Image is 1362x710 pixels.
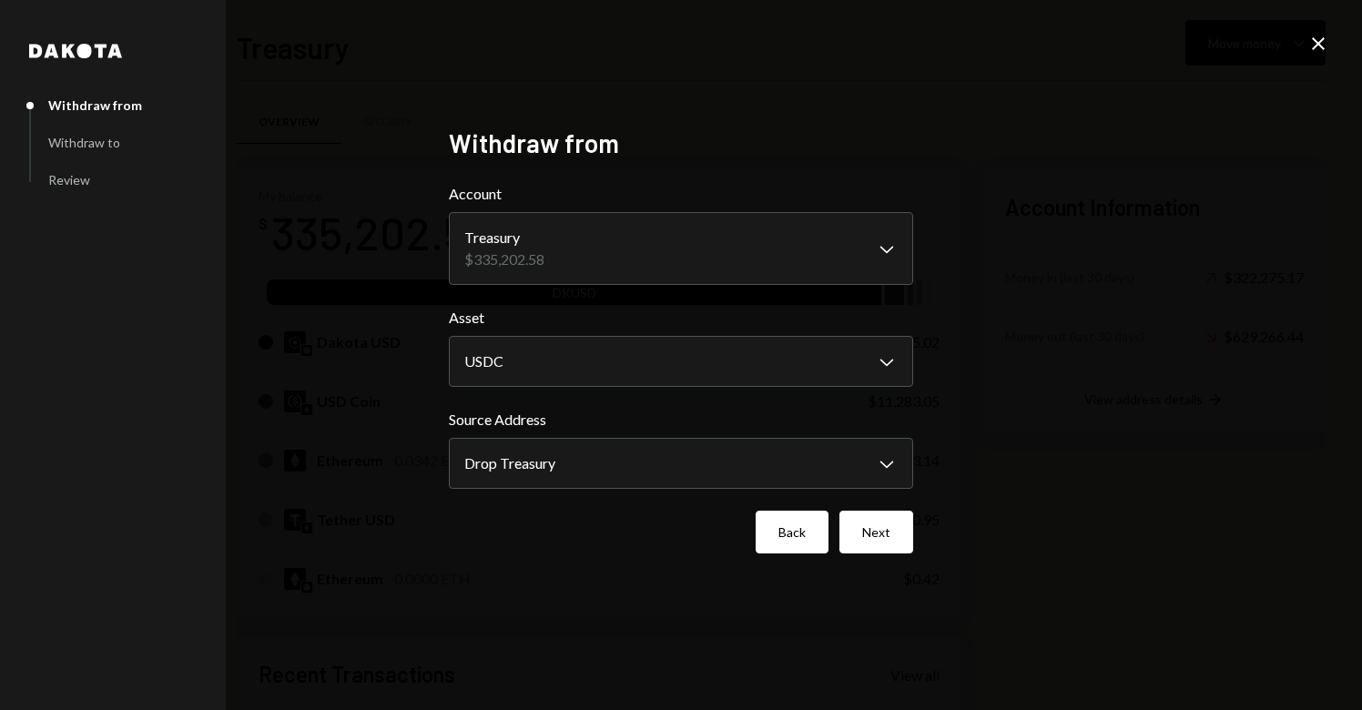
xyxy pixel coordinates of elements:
label: Source Address [449,409,913,431]
div: Withdraw from [48,97,142,113]
button: Next [839,511,913,553]
button: Source Address [449,438,913,489]
h2: Withdraw from [449,126,913,161]
div: Withdraw to [48,135,120,150]
label: Asset [449,307,913,329]
button: Back [756,511,828,553]
button: Asset [449,336,913,387]
label: Account [449,183,913,205]
div: Review [48,172,90,188]
button: Account [449,212,913,285]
